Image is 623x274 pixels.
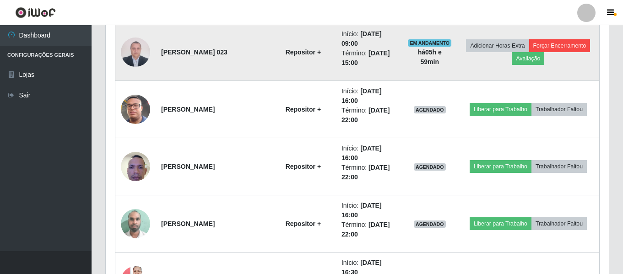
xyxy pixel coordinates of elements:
button: Avaliação [512,52,544,65]
button: Forçar Encerramento [529,39,590,52]
li: Início: [341,29,397,48]
button: Liberar para Trabalho [470,217,531,230]
strong: Repositor + [286,48,321,56]
time: [DATE] 16:00 [341,145,382,161]
li: Término: [341,106,397,125]
time: [DATE] 16:00 [341,87,382,104]
button: Trabalhador Faltou [531,103,587,116]
button: Trabalhador Faltou [531,160,587,173]
button: Liberar para Trabalho [470,160,531,173]
li: Início: [341,86,397,106]
img: 1707920397875.jpeg [121,32,150,71]
span: AGENDADO [414,106,446,113]
img: 1751466407656.jpeg [121,204,150,243]
li: Término: [341,48,397,68]
span: EM ANDAMENTO [408,39,451,47]
li: Início: [341,144,397,163]
strong: há 05 h e 59 min [418,48,442,65]
strong: Repositor + [286,106,321,113]
span: AGENDADO [414,220,446,228]
time: [DATE] 09:00 [341,30,382,47]
li: Início: [341,201,397,220]
strong: [PERSON_NAME] 023 [161,48,228,56]
strong: [PERSON_NAME] [161,106,215,113]
button: Liberar para Trabalho [470,103,531,116]
img: 1749852660115.jpeg [121,147,150,186]
span: AGENDADO [414,163,446,171]
strong: [PERSON_NAME] [161,220,215,227]
time: [DATE] 16:00 [341,202,382,219]
button: Trabalhador Faltou [531,217,587,230]
button: Adicionar Horas Extra [466,39,529,52]
li: Término: [341,220,397,239]
li: Término: [341,163,397,182]
strong: [PERSON_NAME] [161,163,215,170]
img: CoreUI Logo [15,7,56,18]
strong: Repositor + [286,220,321,227]
img: 1740128327849.jpeg [121,83,150,135]
strong: Repositor + [286,163,321,170]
